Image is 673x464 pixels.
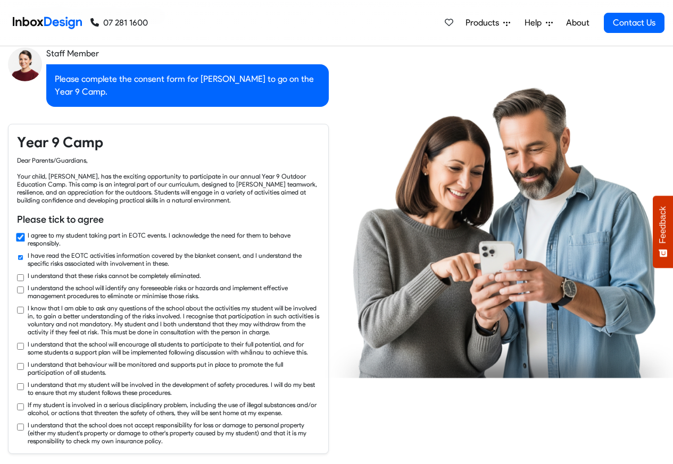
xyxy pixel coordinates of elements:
label: I understand that my student will be involved in the development of safety procedures. I will do ... [28,381,320,396]
label: I have read the EOTC activities information covered by the blanket consent, and I understand the ... [28,251,320,267]
div: Please complete the consent form for [PERSON_NAME] to go on the Year 9 Camp. [46,64,329,107]
label: I understand that the school will encourage all students to participate to their full potential, ... [28,340,320,356]
h4: Year 9 Camp [17,133,320,152]
span: Feedback [658,206,668,243]
label: If my student is involved in a serious disciplinary problem, including the use of illegal substan... [28,401,320,417]
span: Help [525,16,546,29]
a: Products [461,12,514,33]
label: I understand that behaviour will be monitored and supports put in place to promote the full parti... [28,360,320,376]
div: Dear Parents/Guardians, Your child, [PERSON_NAME], has the exciting opportunity to participate in... [17,156,320,204]
h6: Please tick to agree [17,213,320,226]
span: Products [466,16,503,29]
div: Staff Member [46,47,329,60]
label: I understand that the school does not accept responsibility for loss or damage to personal proper... [28,421,320,445]
label: I understand the school will identify any foreseeable risks or hazards and implement effective ma... [28,284,320,300]
button: Feedback - Show survey [653,196,673,268]
a: Help [520,12,557,33]
img: staff_avatar.png [8,47,42,81]
label: I agree to my student taking part in EOTC events. I acknowledge the need for them to behave respo... [28,231,320,247]
a: Contact Us [604,13,664,33]
a: 07 281 1600 [90,16,148,29]
a: About [563,12,592,33]
label: I know that I am able to ask any questions of the school about the activities my student will be ... [28,304,320,336]
label: I understand that these risks cannot be completely eliminated. [28,272,201,280]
